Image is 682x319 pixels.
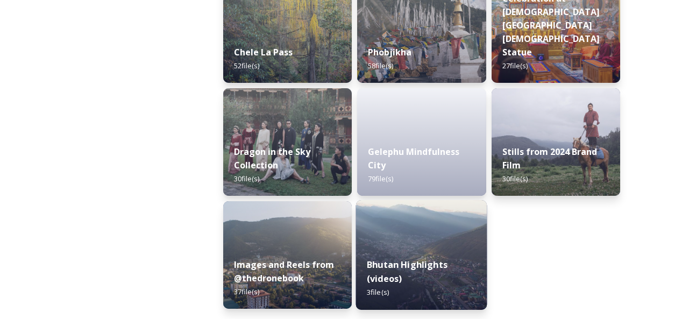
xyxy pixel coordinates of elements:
[234,46,293,58] strong: Chele La Pass
[368,46,411,58] strong: Phobjikha
[223,88,352,196] img: 74f9cf10-d3d5-4c08-9371-13a22393556d.jpg
[367,259,447,285] strong: Bhutan Highlights (videos)
[234,61,259,70] span: 52 file(s)
[492,88,620,196] img: 4075df5a-b6ee-4484-8e29-7e779a92fa88.jpg
[368,61,393,70] span: 58 file(s)
[367,287,389,297] span: 3 file(s)
[368,174,393,183] span: 79 file(s)
[357,88,486,223] iframe: msdoc-iframe
[234,146,310,171] strong: Dragon in the Sky Collection
[234,259,334,284] strong: Images and Reels from @thedronebook
[223,201,352,309] img: 01697a38-64e0-42f2-b716-4cd1f8ee46d6.jpg
[234,287,259,296] span: 37 file(s)
[502,146,597,171] strong: Stills from 2024 Brand Film
[502,61,528,70] span: 27 file(s)
[368,146,459,171] strong: Gelephu Mindfulness City
[356,200,487,310] img: b4ca3a00-89c2-4894-a0d6-064d866d0b02.jpg
[502,174,528,183] span: 30 file(s)
[234,174,259,183] span: 30 file(s)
